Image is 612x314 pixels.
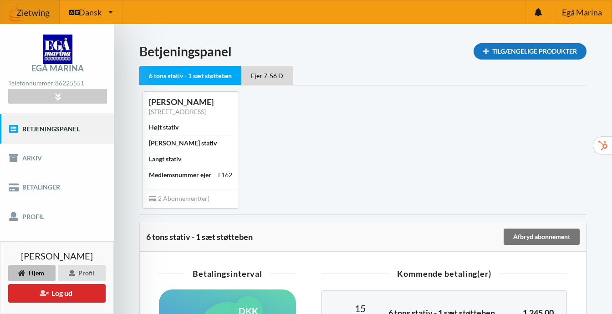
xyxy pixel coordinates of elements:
img: logo [43,35,72,64]
span: Dansk [79,8,102,16]
div: L162 [218,170,232,179]
div: Afbryd abonnement [504,229,580,245]
div: [PERSON_NAME] [149,97,232,107]
div: [PERSON_NAME] stativ [149,139,217,148]
div: Medlemsnummer ejer [149,170,211,179]
div: Telefonnummer: [8,77,107,90]
div: Ejer 7-56 D [241,66,293,85]
div: Højt stativ [149,123,178,132]
span: 2 Abonnement(er) [149,194,209,202]
div: 6 tons stativ - 1 sæt støtteben [139,66,241,85]
span: Egå Marina [562,8,602,16]
span: [PERSON_NAME] [21,251,93,260]
button: Log ud [8,284,106,303]
h1: Betjeningspanel [139,43,586,60]
div: Tilgængelige Produkter [474,43,586,60]
div: Profil [58,265,106,281]
div: Betalingsinterval [159,269,296,278]
div: Langt stativ [149,155,181,164]
div: Egå Marina [31,64,84,72]
div: 6 tons stativ - 1 sæt støtteben [146,232,502,241]
div: Kommende betaling(er) [321,269,567,278]
strong: 86225551 [55,79,84,87]
div: 15 [353,304,367,313]
a: [STREET_ADDRESS] [149,108,206,115]
div: Hjem [8,265,56,281]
